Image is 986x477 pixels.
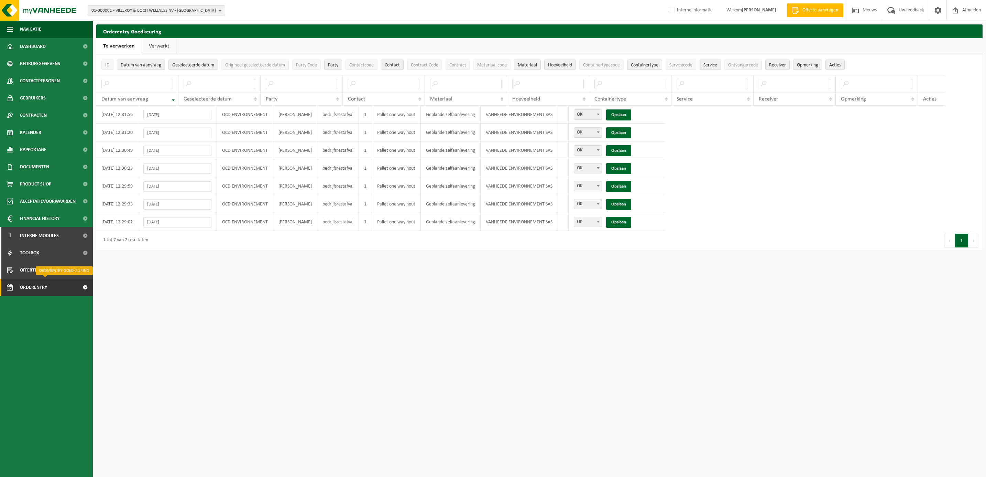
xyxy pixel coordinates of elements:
td: [DATE] 12:30:49 [96,141,138,159]
span: Party [266,96,277,102]
td: Geplande zelfaanlevering [421,195,481,213]
a: Opslaan [606,199,631,210]
td: Geplande zelfaanlevering [421,141,481,159]
span: OK [574,128,602,137]
td: [DATE] 12:29:59 [96,177,138,195]
td: Pallet one way hout [372,177,421,195]
td: OCD ENVIRONNEMENT [217,177,273,195]
span: Opmerking [797,63,818,68]
button: Datum van aanvraagDatum van aanvraag: Activate to remove sorting [117,60,165,70]
span: Hoeveelheid [512,96,540,102]
td: VANHEEDE ENVIRONNEMENT SAS [481,213,558,231]
span: Servicecode [669,63,692,68]
td: OCD ENVIRONNEMENT [217,124,273,141]
button: OntvangercodeOntvangercode: Activate to sort [724,60,762,70]
span: Orderentry Goedkeuring [20,279,78,296]
span: OK [574,199,602,209]
a: Opslaan [606,217,631,228]
td: bedrijfsrestafval [317,195,359,213]
span: ID [105,63,110,68]
td: bedrijfsrestafval [317,124,359,141]
td: 1 [359,213,372,231]
span: Party [328,63,338,68]
button: Contract CodeContract Code: Activate to sort [407,60,442,70]
td: VANHEEDE ENVIRONNEMENT SAS [481,195,558,213]
span: Materiaal [518,63,537,68]
td: VANHEEDE ENVIRONNEMENT SAS [481,177,558,195]
span: OK [574,127,602,138]
span: Bedrijfsgegevens [20,55,60,72]
span: OK [574,110,602,119]
td: 1 [359,106,372,124]
td: 1 [359,159,372,177]
span: Origineel geselecteerde datum [225,63,285,68]
button: MateriaalMateriaal: Activate to sort [514,60,541,70]
span: Offerte aanvragen [801,7,840,14]
button: HoeveelheidHoeveelheid: Activate to sort [544,60,576,70]
td: Pallet one way hout [372,106,421,124]
td: [DATE] 12:30:23 [96,159,138,177]
span: Datum van aanvraag [101,96,148,102]
span: Contract [449,63,466,68]
span: Documenten [20,158,49,176]
button: ContractContract: Activate to sort [446,60,470,70]
div: 1 tot 7 van 7 resultaten [100,234,148,247]
span: Contact [385,63,400,68]
td: [PERSON_NAME] [273,195,317,213]
td: bedrijfsrestafval [317,106,359,124]
td: bedrijfsrestafval [317,177,359,195]
td: [DATE] 12:31:56 [96,106,138,124]
button: OpmerkingOpmerking: Activate to sort [793,60,822,70]
button: Next [968,234,979,247]
span: Party Code [296,63,317,68]
td: [DATE] 12:31:20 [96,124,138,141]
span: OK [574,217,602,227]
span: 01-000001 - VILLEROY & BOCH WELLNESS NV - [GEOGRAPHIC_DATA] [91,6,216,16]
button: Acties [825,60,845,70]
span: Receiver [769,63,786,68]
td: OCD ENVIRONNEMENT [217,141,273,159]
button: Previous [944,234,955,247]
td: Pallet one way hout [372,124,421,141]
span: Navigatie [20,21,41,38]
button: Materiaal codeMateriaal code: Activate to sort [473,60,511,70]
h2: Orderentry Goedkeuring [96,24,983,38]
span: Acceptatievoorwaarden [20,193,76,210]
button: Geselecteerde datumGeselecteerde datum: Activate to sort [168,60,218,70]
span: Opmerking [841,96,866,102]
span: Financial History [20,210,59,227]
span: Gebruikers [20,89,46,107]
span: Contactcode [349,63,374,68]
span: Receiver [759,96,778,102]
span: Materiaal [430,96,452,102]
span: Contract Code [411,63,438,68]
td: VANHEEDE ENVIRONNEMENT SAS [481,141,558,159]
td: VANHEEDE ENVIRONNEMENT SAS [481,106,558,124]
a: Opslaan [606,163,631,174]
span: Datum van aanvraag [121,63,161,68]
label: Interne informatie [667,5,713,15]
span: OK [574,163,602,173]
a: Te verwerken [96,38,142,54]
td: VANHEEDE ENVIRONNEMENT SAS [481,124,558,141]
td: 1 [359,124,372,141]
button: Party CodeParty Code: Activate to sort [292,60,321,70]
button: ReceiverReceiver: Activate to sort [765,60,790,70]
span: Service [703,63,717,68]
span: I [7,227,13,244]
button: Origineel geselecteerde datumOrigineel geselecteerde datum: Activate to sort [221,60,289,70]
td: Geplande zelfaanlevering [421,177,481,195]
td: Pallet one way hout [372,159,421,177]
button: ServiceService: Activate to sort [700,60,721,70]
span: Product Shop [20,176,51,193]
td: [PERSON_NAME] [273,177,317,195]
td: 1 [359,177,372,195]
span: OK [574,146,602,155]
span: Toolbox [20,244,39,262]
span: Contracten [20,107,47,124]
button: IDID: Activate to sort [101,60,113,70]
